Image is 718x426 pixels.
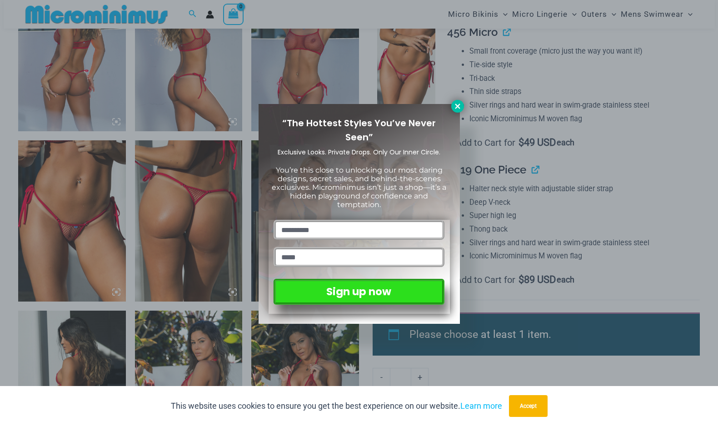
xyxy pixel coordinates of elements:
[272,166,446,209] span: You’re this close to unlocking our most daring designs, secret sales, and behind-the-scenes exclu...
[509,395,548,417] button: Accept
[171,399,502,413] p: This website uses cookies to ensure you get the best experience on our website.
[278,148,440,157] span: Exclusive Looks. Private Drops. Only Our Inner Circle.
[274,279,444,305] button: Sign up now
[282,117,436,144] span: “The Hottest Styles You’ve Never Seen”
[451,100,464,113] button: Close
[460,401,502,411] a: Learn more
